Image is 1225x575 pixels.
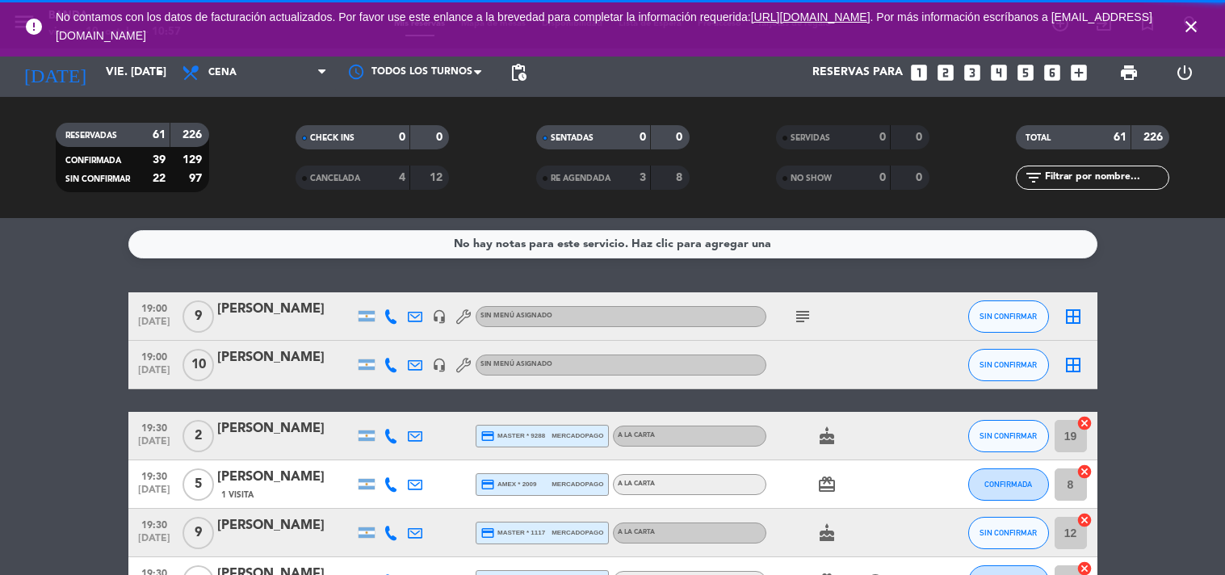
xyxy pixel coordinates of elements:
[968,300,1049,333] button: SIN CONFIRMAR
[217,418,354,439] div: [PERSON_NAME]
[618,481,655,487] span: A LA CARTA
[480,477,495,492] i: credit_card
[65,132,117,140] span: RESERVADAS
[432,309,447,324] i: headset_mic
[208,67,237,78] span: Cena
[480,429,495,443] i: credit_card
[134,514,174,533] span: 19:30
[65,175,130,183] span: SIN CONFIRMAR
[1068,62,1089,83] i: add_box
[791,134,830,142] span: SERVIDAS
[1063,355,1083,375] i: border_all
[454,235,771,254] div: No hay notas para este servicio. Haz clic para agregar una
[1026,134,1051,142] span: TOTAL
[916,172,925,183] strong: 0
[968,420,1049,452] button: SIN CONFIRMAR
[812,66,903,79] span: Reservas para
[988,62,1009,83] i: looks_4
[1042,62,1063,83] i: looks_6
[1024,168,1043,187] i: filter_list
[1063,307,1083,326] i: border_all
[1076,464,1093,480] i: cancel
[908,62,929,83] i: looks_one
[640,172,646,183] strong: 3
[153,173,166,184] strong: 22
[980,431,1037,440] span: SIN CONFIRMAR
[817,523,837,543] i: cake
[1076,512,1093,528] i: cancel
[480,429,546,443] span: master * 9288
[935,62,956,83] i: looks_two
[436,132,446,143] strong: 0
[150,63,170,82] i: arrow_drop_down
[182,300,214,333] span: 9
[980,312,1037,321] span: SIN CONFIRMAR
[640,132,646,143] strong: 0
[793,307,812,326] i: subject
[1015,62,1036,83] i: looks_5
[430,172,446,183] strong: 12
[134,317,174,335] span: [DATE]
[182,154,205,166] strong: 129
[134,346,174,365] span: 19:00
[134,466,174,485] span: 19:30
[618,432,655,439] span: A LA CARTA
[968,349,1049,381] button: SIN CONFIRMAR
[56,10,1152,42] span: No contamos con los datos de facturación actualizados. Por favor use este enlance a la brevedad p...
[182,129,205,141] strong: 226
[817,426,837,446] i: cake
[509,63,528,82] span: pending_actions
[189,173,205,184] strong: 97
[65,157,121,165] span: CONFIRMADA
[1043,169,1168,187] input: Filtrar por nombre...
[217,347,354,368] div: [PERSON_NAME]
[968,517,1049,549] button: SIN CONFIRMAR
[217,467,354,488] div: [PERSON_NAME]
[916,132,925,143] strong: 0
[217,299,354,320] div: [PERSON_NAME]
[56,10,1152,42] a: . Por más información escríbanos a [EMAIL_ADDRESS][DOMAIN_NAME]
[984,480,1032,489] span: CONFIRMADA
[1143,132,1166,143] strong: 226
[182,517,214,549] span: 9
[182,420,214,452] span: 2
[1119,63,1139,82] span: print
[968,468,1049,501] button: CONFIRMADA
[676,172,686,183] strong: 8
[751,10,871,23] a: [URL][DOMAIN_NAME]
[676,132,686,143] strong: 0
[134,533,174,552] span: [DATE]
[962,62,983,83] i: looks_3
[134,418,174,436] span: 19:30
[1114,132,1126,143] strong: 61
[432,358,447,372] i: headset_mic
[1175,63,1194,82] i: power_settings_new
[153,154,166,166] strong: 39
[817,475,837,494] i: card_giftcard
[480,477,537,492] span: amex * 2009
[134,298,174,317] span: 19:00
[24,17,44,36] i: error
[310,174,360,183] span: CANCELADA
[134,436,174,455] span: [DATE]
[480,361,552,367] span: Sin menú asignado
[134,485,174,503] span: [DATE]
[1181,17,1201,36] i: close
[153,129,166,141] strong: 61
[134,365,174,384] span: [DATE]
[980,528,1037,537] span: SIN CONFIRMAR
[182,468,214,501] span: 5
[980,360,1037,369] span: SIN CONFIRMAR
[221,489,254,502] span: 1 Visita
[551,134,594,142] span: SENTADAS
[1076,415,1093,431] i: cancel
[618,529,655,535] span: A LA CARTA
[310,134,354,142] span: CHECK INS
[399,132,405,143] strong: 0
[791,174,832,183] span: NO SHOW
[217,515,354,536] div: [PERSON_NAME]
[480,313,552,319] span: Sin menú asignado
[480,526,546,540] span: master * 1117
[399,172,405,183] strong: 4
[551,174,610,183] span: RE AGENDADA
